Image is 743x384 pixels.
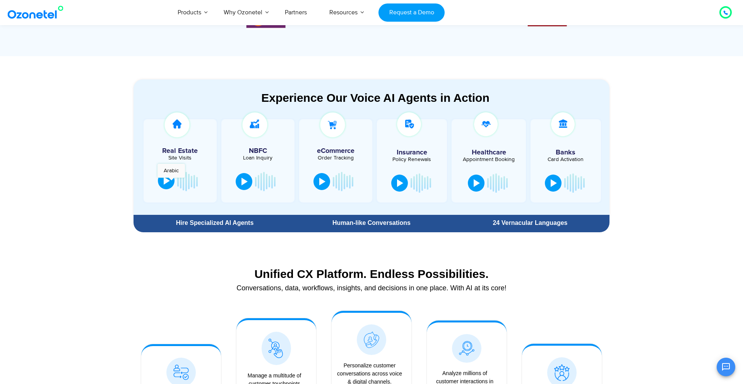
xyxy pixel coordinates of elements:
div: 24 Vernacular Languages [455,220,606,226]
div: Policy Renewals [381,157,443,162]
div: Card Activation [534,157,597,162]
h5: eCommerce [303,147,368,154]
h5: NBFC [225,147,291,154]
div: Hire Specialized AI Agents [137,220,292,226]
h5: Banks [534,149,597,156]
div: Appointment Booking [457,157,520,162]
h5: Real Estate [147,147,213,154]
img: Picture12.png [528,12,567,26]
div: Unified CX Platform. Endless Possibilities. [137,267,606,281]
a: Request a Demo [378,3,445,22]
button: Open chat [717,358,735,376]
div: Experience Our Voice AI Agents in Action [141,91,609,105]
div: Human-like Conversations [296,220,447,226]
h5: Healthcare [457,149,520,156]
div: Loan Inquiry [225,155,291,161]
div: Conversations, data, workflows, insights, and decisions in one place. With AI at its core! [137,285,606,291]
div: 4 / 6 [528,12,567,26]
div: Order Tracking [303,155,368,161]
h5: Insurance [381,149,443,156]
div: Site Visits [147,155,213,161]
